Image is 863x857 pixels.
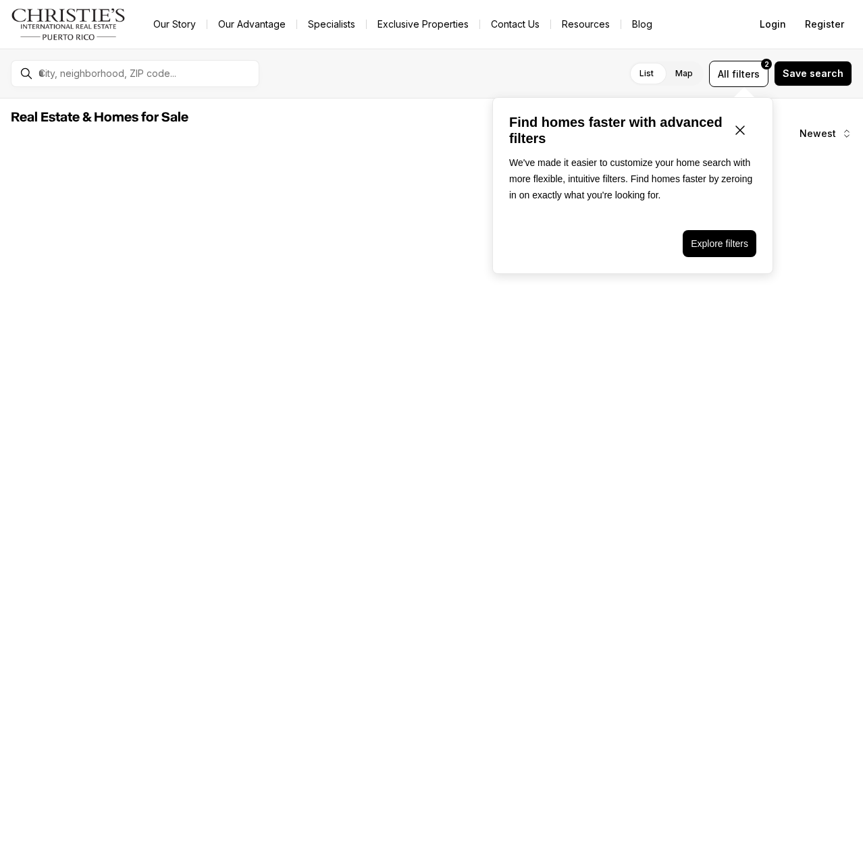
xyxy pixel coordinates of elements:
[11,8,126,40] img: logo
[724,114,756,146] button: Close popover
[709,61,768,87] button: Allfilters2
[621,15,663,34] a: Blog
[551,15,621,34] a: Resources
[367,15,479,34] a: Exclusive Properties
[764,59,769,70] span: 2
[797,11,852,38] button: Register
[718,67,729,81] span: All
[11,111,188,124] span: Real Estate & Homes for Sale
[760,19,786,30] span: Login
[752,11,794,38] button: Login
[509,114,724,146] p: Find homes faster with advanced filters
[805,19,844,30] span: Register
[783,68,843,79] span: Save search
[480,15,550,34] button: Contact Us
[732,67,760,81] span: filters
[297,15,366,34] a: Specialists
[664,61,704,86] label: Map
[629,61,664,86] label: List
[800,128,836,139] span: Newest
[207,15,296,34] a: Our Advantage
[774,61,852,86] button: Save search
[509,155,756,203] p: We've made it easier to customize your home search with more flexible, intuitive filters. Find ho...
[142,15,207,34] a: Our Story
[791,120,860,147] button: Newest
[683,230,756,257] button: Explore filters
